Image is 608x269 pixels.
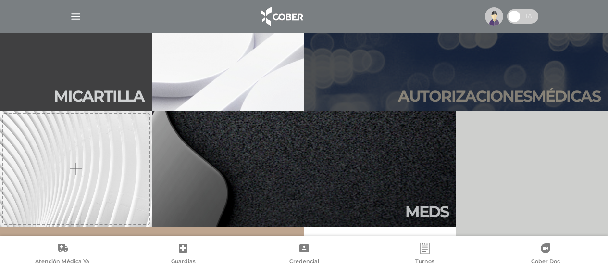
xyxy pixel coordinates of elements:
[364,243,485,267] a: Turnos
[415,258,434,267] span: Turnos
[2,243,123,267] a: Atención Médica Ya
[485,7,503,26] img: profile-placeholder.svg
[405,203,448,221] h2: Meds
[485,243,606,267] a: Cober Doc
[398,87,600,105] h2: Autori zaciones médicas
[35,258,89,267] span: Atención Médica Ya
[531,258,560,267] span: Cober Doc
[123,243,243,267] a: Guardias
[244,243,364,267] a: Credencial
[256,5,307,28] img: logo_cober_home-white.png
[54,87,144,105] h2: Mi car tilla
[289,258,319,267] span: Credencial
[171,258,196,267] span: Guardias
[70,11,82,23] img: Cober_menu-lines-white.svg
[152,111,456,227] a: Meds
